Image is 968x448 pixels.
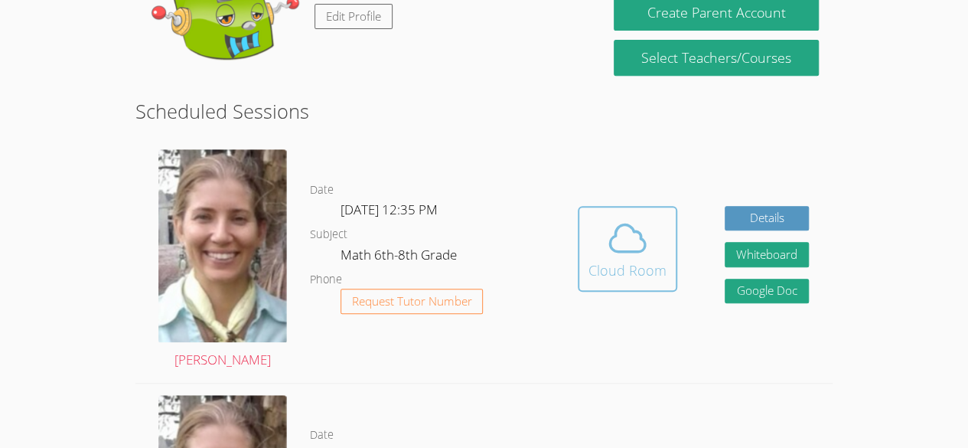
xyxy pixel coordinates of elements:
[725,242,809,267] button: Whiteboard
[135,96,833,126] h2: Scheduled Sessions
[578,206,677,292] button: Cloud Room
[352,296,472,307] span: Request Tutor Number
[158,149,287,371] a: [PERSON_NAME]
[725,206,809,231] a: Details
[341,244,460,270] dd: Math 6th-8th Grade
[341,201,438,218] span: [DATE] 12:35 PM
[725,279,809,304] a: Google Doc
[315,4,393,29] a: Edit Profile
[310,270,342,289] dt: Phone
[588,260,667,281] div: Cloud Room
[614,40,818,76] a: Select Teachers/Courses
[158,149,287,342] img: Screenshot%202024-09-06%20202226%20-%20Cropped.png
[310,181,334,200] dt: Date
[341,289,484,314] button: Request Tutor Number
[310,225,347,244] dt: Subject
[310,426,334,445] dt: Date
